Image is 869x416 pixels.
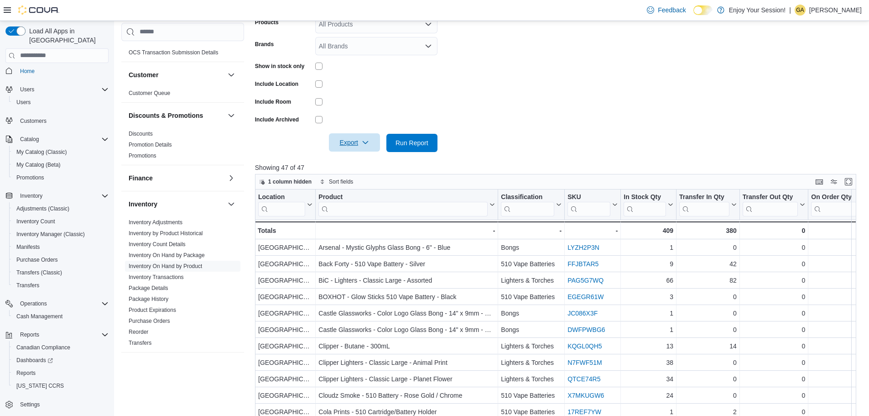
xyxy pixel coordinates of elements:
button: Reports [2,328,112,341]
button: Home [2,64,112,78]
button: Transfer In Qty [679,193,737,216]
div: 0 [811,324,864,335]
div: 409 [624,225,673,236]
span: Manifests [13,242,109,253]
a: EGEGR61W [567,293,604,300]
span: Export [334,133,375,152]
div: [GEOGRAPHIC_DATA] [258,242,312,253]
span: Operations [16,298,109,309]
span: Users [16,99,31,106]
label: Include Location [255,80,298,88]
div: Location [258,193,305,201]
button: Users [2,83,112,96]
button: Settings [2,398,112,411]
div: Compliance [121,47,244,62]
div: Castle Glassworks - Color Logo Glass Bong - 14" x 9mm - Green [318,308,495,319]
a: 17REF7YW [567,408,601,416]
button: Users [9,96,112,109]
span: Home [16,65,109,77]
div: 0 [743,341,805,352]
button: Operations [16,298,51,309]
a: Inventory Manager (Classic) [13,229,88,240]
a: Purchase Orders [129,318,170,324]
span: Inventory [16,190,109,201]
a: Inventory On Hand by Package [129,252,205,258]
div: Clipper - Butane - 300mL [318,341,495,352]
div: 0 [743,291,805,302]
span: Inventory [20,192,42,200]
p: | [789,5,791,16]
a: Customer Queue [129,90,170,96]
input: Dark Mode [693,5,713,15]
div: [GEOGRAPHIC_DATA] [258,341,312,352]
div: 0 [743,242,805,253]
button: Customer [129,70,224,79]
span: Package History [129,295,168,303]
div: Transfer In Qty [679,193,729,216]
div: 0 [743,258,805,269]
a: Cash Management [13,311,66,322]
button: Open list of options [425,21,432,28]
label: Brands [255,41,274,48]
span: Inventory On Hand by Product [129,263,202,270]
span: My Catalog (Beta) [16,161,61,169]
a: Transfers [129,340,151,346]
div: [GEOGRAPHIC_DATA] [258,324,312,335]
button: SKU [567,193,618,216]
button: Catalog [16,134,42,145]
div: Product [318,193,488,201]
div: Castle Glassworks - Color Logo Glass Bong - 14" x 9mm - Grey [318,324,495,335]
span: My Catalog (Classic) [13,147,109,158]
button: Export [329,133,380,152]
button: Inventory Manager (Classic) [9,228,112,241]
div: [GEOGRAPHIC_DATA] [258,308,312,319]
div: Clipper Lighters - Classic Large - Planet Flower [318,374,495,384]
span: Inventory Manager (Classic) [16,231,85,238]
span: Load All Apps in [GEOGRAPHIC_DATA] [26,26,109,45]
span: Settings [20,401,40,408]
a: Home [16,66,38,77]
button: Adjustments (Classic) [9,202,112,215]
span: OCS Transaction Submission Details [129,49,219,56]
button: Reports [9,367,112,379]
a: Reports [13,368,39,379]
button: Customer [226,69,237,80]
span: Washington CCRS [13,380,109,391]
span: Home [20,68,35,75]
div: Arsenal - Mystic Glyphs Glass Bong - 6" - Blue [318,242,495,253]
span: My Catalog (Classic) [16,148,67,156]
button: Users [16,84,38,95]
span: Inventory Manager (Classic) [13,229,109,240]
div: 34 [624,374,673,384]
div: SKU [567,193,610,201]
span: Package Details [129,284,168,292]
a: PAG5G7WQ [567,277,604,284]
div: Transfer Out Qty [743,193,798,201]
div: Transfer Out Qty [743,193,798,216]
div: 1 [624,242,673,253]
span: Adjustments (Classic) [16,205,69,212]
a: My Catalog (Beta) [13,159,64,170]
div: 0 [679,374,737,384]
button: Inventory [226,199,237,210]
label: Show in stock only [255,63,305,70]
button: Transfers (Classic) [9,266,112,279]
button: Finance [129,174,224,183]
div: 0 [679,324,737,335]
div: Lighters & Torches [501,341,562,352]
p: [PERSON_NAME] [809,5,862,16]
button: Finance [226,173,237,184]
a: FFJBTAR5 [567,260,598,268]
div: Inventory [121,217,244,352]
a: Discounts [129,131,153,137]
a: Package History [129,296,168,302]
a: My Catalog (Classic) [13,147,71,158]
div: 38 [624,357,673,368]
button: Canadian Compliance [9,341,112,354]
button: Sort fields [316,176,357,187]
div: 0 [679,291,737,302]
a: Manifests [13,242,43,253]
div: 0 [679,357,737,368]
div: 0 [811,225,864,236]
h3: Finance [129,174,153,183]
